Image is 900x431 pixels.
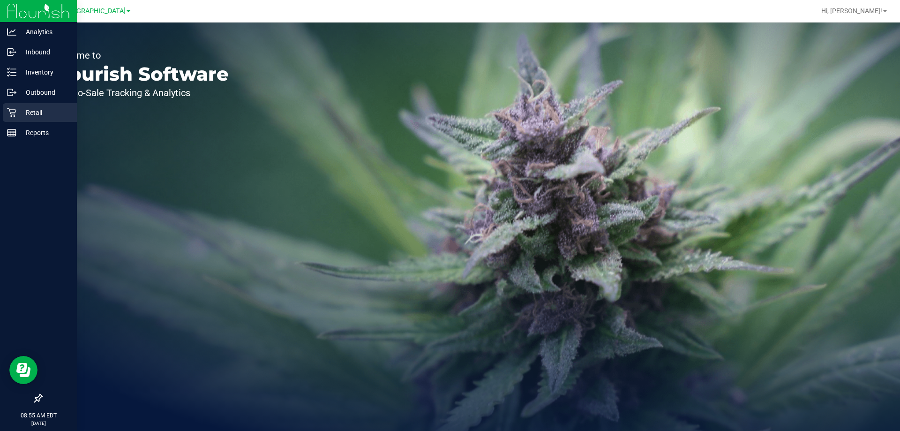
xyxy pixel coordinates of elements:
[16,26,73,38] p: Analytics
[9,356,37,384] iframe: Resource center
[61,7,126,15] span: [GEOGRAPHIC_DATA]
[7,88,16,97] inline-svg: Outbound
[4,420,73,427] p: [DATE]
[16,67,73,78] p: Inventory
[7,27,16,37] inline-svg: Analytics
[16,107,73,118] p: Retail
[821,7,882,15] span: Hi, [PERSON_NAME]!
[16,127,73,138] p: Reports
[7,128,16,137] inline-svg: Reports
[16,87,73,98] p: Outbound
[7,47,16,57] inline-svg: Inbound
[7,108,16,117] inline-svg: Retail
[51,51,229,60] p: Welcome to
[4,411,73,420] p: 08:55 AM EDT
[51,65,229,83] p: Flourish Software
[7,68,16,77] inline-svg: Inventory
[51,88,229,98] p: Seed-to-Sale Tracking & Analytics
[16,46,73,58] p: Inbound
